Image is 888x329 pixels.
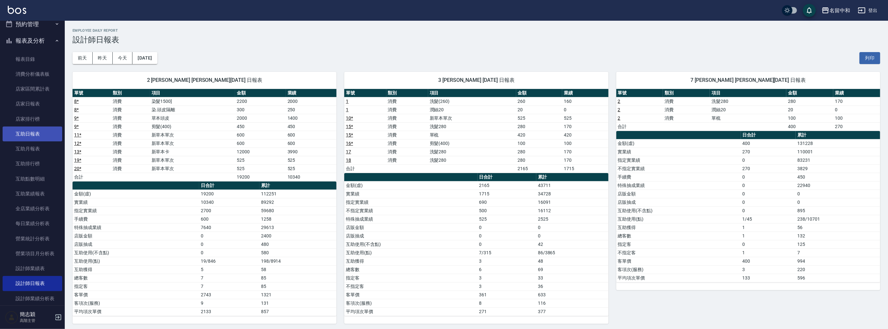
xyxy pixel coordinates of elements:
[386,105,428,114] td: 消費
[3,112,62,126] a: 店家排行榜
[259,248,336,257] td: 580
[516,164,563,173] td: 2165
[3,141,62,156] a: 互助月報表
[516,105,563,114] td: 20
[860,52,880,64] button: 列印
[73,282,199,291] td: 指定客
[516,139,563,148] td: 100
[616,122,663,131] td: 合計
[111,97,150,105] td: 消費
[562,114,609,122] td: 525
[428,139,516,148] td: 剪髮(400)
[478,248,536,257] td: 7/315
[616,248,741,257] td: 不指定客
[796,139,880,148] td: 131228
[235,114,286,122] td: 2000
[259,299,336,307] td: 131
[616,240,741,248] td: 指定客
[796,257,880,265] td: 994
[73,257,199,265] td: 互助使用(點)
[741,198,796,206] td: 0
[199,291,259,299] td: 2743
[786,97,833,105] td: 280
[3,231,62,246] a: 營業統計分析表
[536,190,609,198] td: 34728
[199,248,259,257] td: 0
[73,215,199,223] td: 手續費
[796,274,880,282] td: 596
[796,164,880,173] td: 3829
[73,274,199,282] td: 總客數
[73,52,93,64] button: 前天
[536,265,609,274] td: 69
[344,223,477,232] td: 店販金額
[346,99,348,104] a: 1
[3,216,62,231] a: 每日業績分析表
[536,291,609,299] td: 633
[386,148,428,156] td: 消費
[478,265,536,274] td: 6
[8,6,26,14] img: Logo
[3,291,62,306] a: 設計師業績分析表
[536,299,609,307] td: 116
[3,201,62,216] a: 全店業績分析表
[93,52,113,64] button: 昨天
[73,223,199,232] td: 特殊抽成業績
[150,97,235,105] td: 染髮1500]
[286,122,337,131] td: 450
[478,198,536,206] td: 690
[199,190,259,198] td: 19200
[786,122,833,131] td: 400
[111,114,150,122] td: 消費
[562,97,609,105] td: 160
[616,89,663,97] th: 單號
[618,107,620,112] a: 2
[562,105,609,114] td: 0
[536,257,609,265] td: 48
[516,122,563,131] td: 280
[618,99,620,104] a: 2
[516,156,563,164] td: 280
[111,164,150,173] td: 消費
[111,139,150,148] td: 消費
[741,173,796,181] td: 0
[259,223,336,232] td: 29613
[73,173,111,181] td: 合計
[616,131,880,282] table: a dense table
[259,181,336,190] th: 累計
[833,105,880,114] td: 0
[741,274,796,282] td: 133
[616,265,741,274] td: 客項次(服務)
[616,181,741,190] td: 特殊抽成業績
[80,77,329,83] span: 2 [PERSON_NAME] [PERSON_NAME][DATE] 日報表
[344,240,477,248] td: 互助使用(不含點)
[3,261,62,276] a: 設計師業績表
[516,89,563,97] th: 金額
[199,223,259,232] td: 7640
[478,299,536,307] td: 8
[150,148,235,156] td: 新草本卡
[710,114,786,122] td: 單梳
[286,114,337,122] td: 1400
[73,35,880,44] h3: 設計師日報表
[741,223,796,232] td: 1
[259,206,336,215] td: 59680
[344,232,477,240] td: 店販抽成
[111,131,150,139] td: 消費
[235,97,286,105] td: 2200
[73,190,199,198] td: 金額(虛)
[3,67,62,82] a: 消費分析儀表板
[199,257,259,265] td: 19/846
[199,215,259,223] td: 600
[536,223,609,232] td: 0
[259,240,336,248] td: 480
[73,265,199,274] td: 互助獲得
[259,282,336,291] td: 85
[199,299,259,307] td: 9
[536,240,609,248] td: 42
[199,232,259,240] td: 0
[796,265,880,274] td: 220
[344,206,477,215] td: 不指定實業績
[259,215,336,223] td: 1258
[428,156,516,164] td: 洗髮280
